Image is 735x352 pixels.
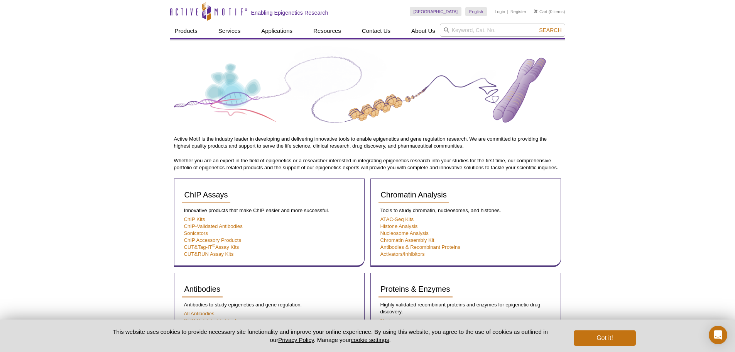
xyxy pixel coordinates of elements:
[100,328,561,344] p: This website uses cookies to provide necessary site functionality and improve your online experie...
[182,187,230,203] a: ChIP Assays
[495,9,505,14] a: Login
[182,281,223,298] a: Antibodies
[257,24,297,38] a: Applications
[309,24,346,38] a: Resources
[212,243,215,248] sup: ®
[534,9,547,14] a: Cart
[440,24,565,37] input: Keyword, Cat. No.
[534,7,565,16] li: (0 items)
[407,24,440,38] a: About Us
[251,9,328,16] h2: Enabling Epigenetics Research
[539,27,561,33] span: Search
[537,27,564,34] button: Search
[510,9,526,14] a: Register
[184,223,243,229] a: ChIP-Validated Antibodies
[381,285,450,293] span: Proteins & Enzymes
[170,24,202,38] a: Products
[184,251,234,257] a: CUT&RUN Assay Kits
[410,7,462,16] a: [GEOGRAPHIC_DATA]
[380,244,460,250] a: Antibodies & Recombinant Proteins
[357,24,395,38] a: Contact Us
[380,216,414,222] a: ATAC-Seq Kits
[465,7,487,16] a: English
[380,230,429,236] a: Nucleosome Analysis
[184,311,215,316] a: All Antibodies
[380,318,411,323] a: Nucleosomes
[380,237,434,243] a: Chromatin Assembly Kit
[380,251,425,257] a: Activators/Inhibitors
[184,244,239,250] a: CUT&Tag-IT®Assay Kits
[174,157,561,171] p: Whether you are an expert in the field of epigenetics or a researcher interested in integrating e...
[184,190,228,199] span: ChIP Assays
[174,136,561,150] p: Active Motif is the industry leader in developing and delivering innovative tools to enable epige...
[378,281,453,298] a: Proteins & Enzymes
[378,301,553,315] p: Highly validated recombinant proteins and enzymes for epigenetic drug discovery.
[182,207,357,214] p: Innovative products that make ChIP easier and more successful.
[507,7,509,16] li: |
[184,285,220,293] span: Antibodies
[574,330,635,346] button: Got it!
[380,223,418,229] a: Histone Analysis
[381,190,447,199] span: Chromatin Analysis
[378,187,449,203] a: Chromatin Analysis
[182,301,357,308] p: Antibodies to study epigenetics and gene regulation.
[184,318,243,323] a: ChIP-Validated Antibodies
[534,9,537,13] img: Your Cart
[184,237,242,243] a: ChIP Accessory Products
[709,326,727,344] div: Open Intercom Messenger
[214,24,245,38] a: Services
[184,216,205,222] a: ChIP Kits
[174,46,561,134] img: Product Guide
[278,337,314,343] a: Privacy Policy
[351,337,389,343] button: cookie settings
[378,207,553,214] p: Tools to study chromatin, nucleosomes, and histones.
[184,230,208,236] a: Sonicators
